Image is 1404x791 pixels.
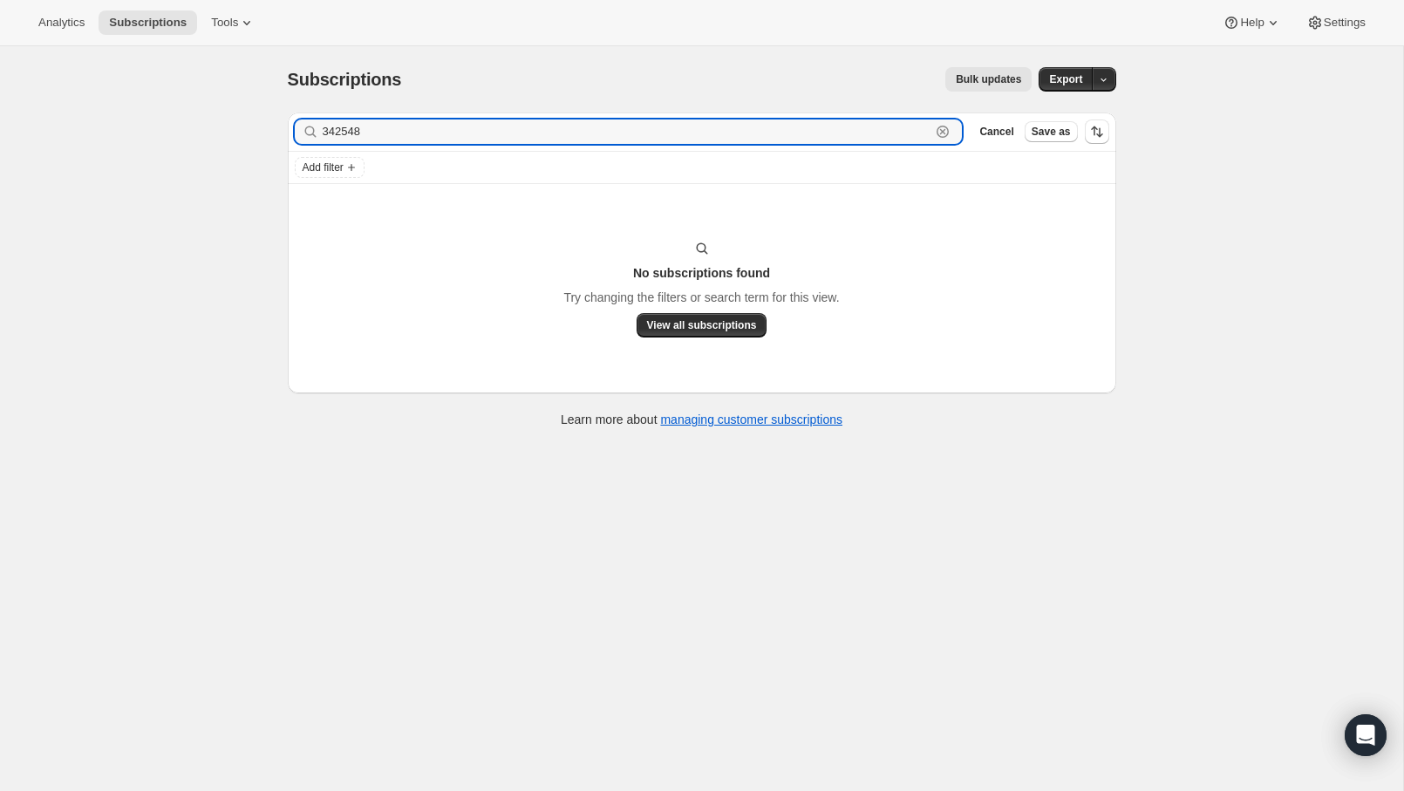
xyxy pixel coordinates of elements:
[1324,16,1366,30] span: Settings
[1240,16,1264,30] span: Help
[1085,119,1109,144] button: Sort the results
[1032,125,1071,139] span: Save as
[303,160,344,174] span: Add filter
[109,16,187,30] span: Subscriptions
[660,413,842,426] a: managing customer subscriptions
[934,123,951,140] button: Clear
[201,10,266,35] button: Tools
[1345,714,1387,756] div: Open Intercom Messenger
[972,121,1020,142] button: Cancel
[1296,10,1376,35] button: Settings
[1049,72,1082,86] span: Export
[295,157,365,178] button: Add filter
[637,313,767,338] button: View all subscriptions
[211,16,238,30] span: Tools
[561,411,842,428] p: Learn more about
[563,289,839,306] p: Try changing the filters or search term for this view.
[956,72,1021,86] span: Bulk updates
[323,119,931,144] input: Filter subscribers
[647,318,757,332] span: View all subscriptions
[633,264,770,282] h3: No subscriptions found
[1212,10,1292,35] button: Help
[979,125,1013,139] span: Cancel
[38,16,85,30] span: Analytics
[1039,67,1093,92] button: Export
[28,10,95,35] button: Analytics
[288,70,402,89] span: Subscriptions
[99,10,197,35] button: Subscriptions
[945,67,1032,92] button: Bulk updates
[1025,121,1078,142] button: Save as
